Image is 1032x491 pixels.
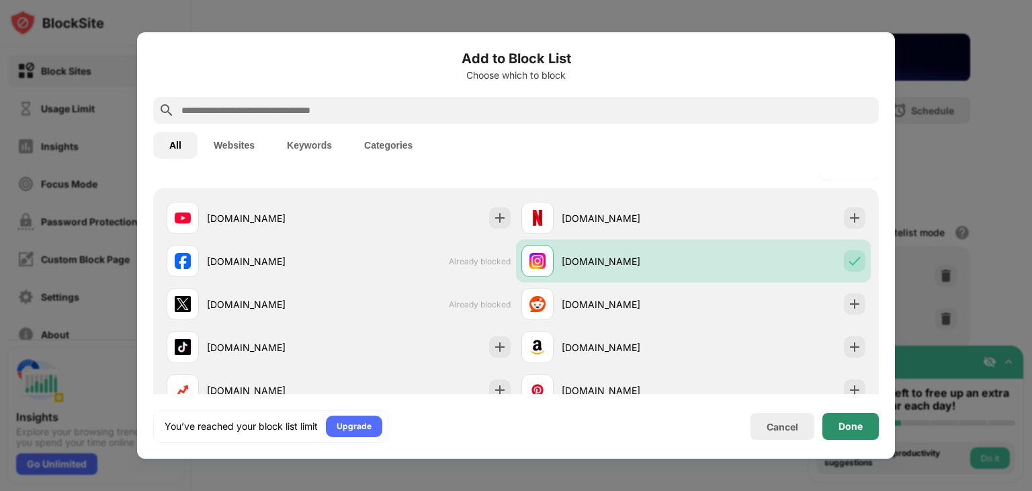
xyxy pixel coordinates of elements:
[337,420,372,433] div: Upgrade
[198,132,271,159] button: Websites
[175,210,191,226] img: favicons
[153,70,879,81] div: Choose which to block
[529,296,546,312] img: favicons
[207,297,339,311] div: [DOMAIN_NAME]
[449,299,511,309] span: Already blocked
[165,420,318,433] div: You’ve reached your block list limit
[159,102,175,118] img: search.svg
[449,256,511,266] span: Already blocked
[175,382,191,398] img: favicons
[175,296,191,312] img: favicons
[271,132,348,159] button: Keywords
[207,254,339,268] div: [DOMAIN_NAME]
[207,383,339,398] div: [DOMAIN_NAME]
[562,254,693,268] div: [DOMAIN_NAME]
[348,132,429,159] button: Categories
[562,297,693,311] div: [DOMAIN_NAME]
[529,382,546,398] img: favicons
[207,340,339,354] div: [DOMAIN_NAME]
[153,132,198,159] button: All
[838,421,863,432] div: Done
[529,253,546,269] img: favicons
[562,340,693,354] div: [DOMAIN_NAME]
[529,339,546,355] img: favicons
[153,48,879,69] h6: Add to Block List
[767,421,798,432] div: Cancel
[175,253,191,269] img: favicons
[175,339,191,355] img: favicons
[562,211,693,225] div: [DOMAIN_NAME]
[529,210,546,226] img: favicons
[207,211,339,225] div: [DOMAIN_NAME]
[562,383,693,398] div: [DOMAIN_NAME]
